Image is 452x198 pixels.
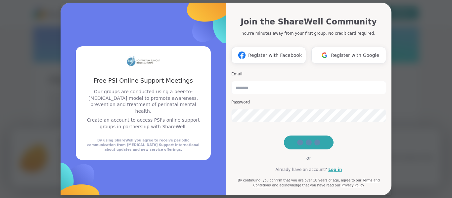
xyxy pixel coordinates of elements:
a: Privacy Policy [341,183,364,187]
a: Terms and Conditions [253,178,380,187]
span: or [298,155,319,161]
span: and acknowledge that you have read our [272,183,340,187]
h3: Password [231,99,386,105]
p: Create an account to access PSI's online support groups in partnership with ShareWell. [84,117,203,130]
a: Log in [328,167,342,173]
span: By continuing, you confirm that you are over 18 years of age, agree to our [238,178,361,182]
p: You're minutes away from your first group. No credit card required. [242,30,375,36]
h1: Join the ShareWell Community [241,16,377,28]
img: partner logo [127,54,160,68]
h3: Email [231,71,386,77]
p: Our groups are conducted using a peer-to-[MEDICAL_DATA] model to promote awareness, prevention an... [84,89,203,114]
div: By using ShareWell you agree to receive periodic communication from [MEDICAL_DATA] Support Intern... [84,138,203,152]
h3: Free PSI Online Support Meetings [84,76,203,85]
span: Already have an account? [275,167,327,173]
